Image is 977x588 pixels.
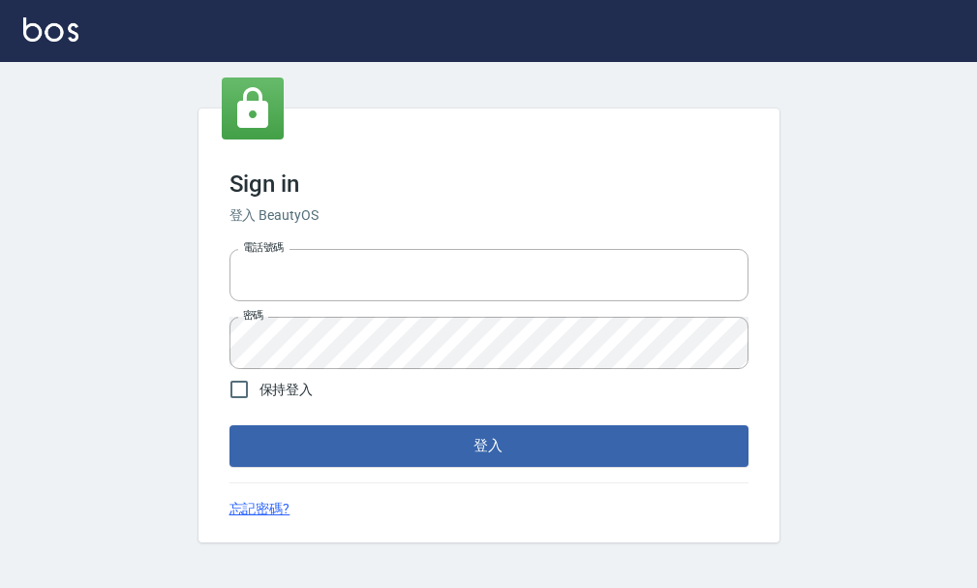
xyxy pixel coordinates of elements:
a: 忘記密碼? [229,499,290,519]
button: 登入 [229,425,748,466]
span: 保持登入 [260,380,314,400]
img: Logo [23,17,78,42]
h6: 登入 BeautyOS [229,205,748,226]
label: 密碼 [243,308,263,323]
label: 電話號碼 [243,240,284,255]
h3: Sign in [229,170,748,198]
